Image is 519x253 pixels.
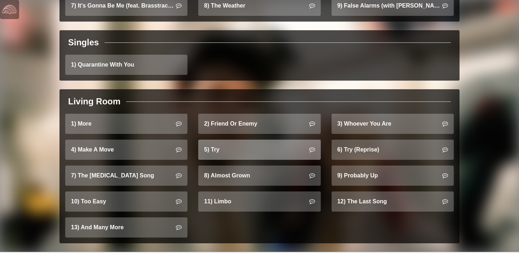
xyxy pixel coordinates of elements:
a: 2) Friend Or Enemy [198,114,320,134]
a: 10) Too Easy [65,191,187,212]
div: Singles [68,36,99,49]
a: 8) Almost Grown [198,166,320,186]
a: 3) Whoever You Are [332,114,454,134]
a: 9) Probably Up [332,166,454,186]
a: 1) Quarantine With You [65,55,187,75]
a: 6) Try (Reprise) [332,140,454,160]
a: 5) Try [198,140,320,160]
div: Living Room [68,95,120,108]
img: logo-white-4c48a5e4bebecaebe01ca5a9d34031cfd3d4ef9ae749242e8c4bf12ef99f53e8.png [2,2,17,17]
a: 4) Make A Move [65,140,187,160]
a: 1) More [65,114,187,134]
a: 13) And Many More [65,217,187,238]
a: 12) The Last Song [332,191,454,212]
a: 11) Limbo [198,191,320,212]
a: 7) The [MEDICAL_DATA] Song [65,166,187,186]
